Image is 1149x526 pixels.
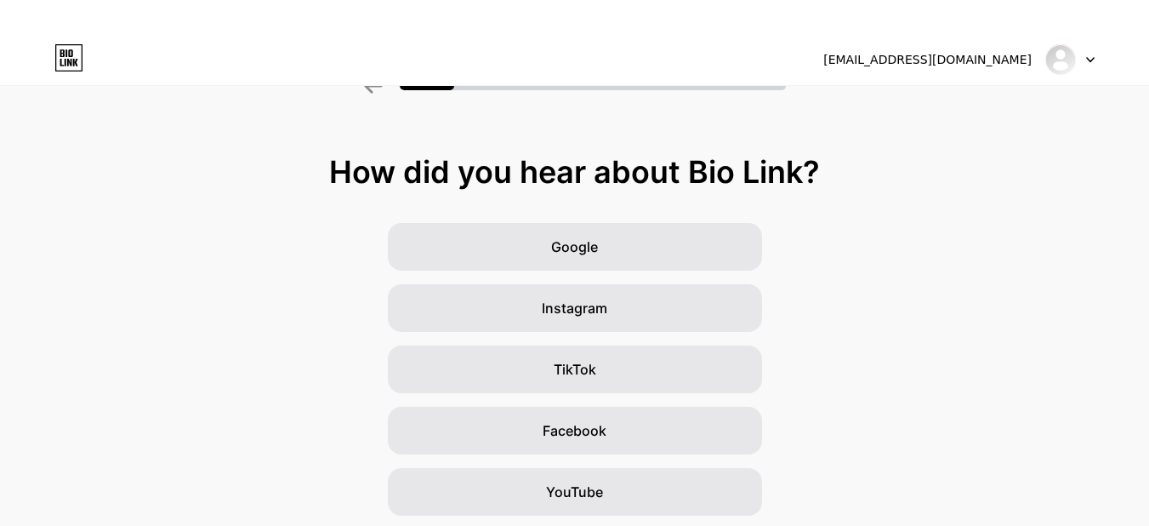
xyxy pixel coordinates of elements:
[554,359,596,380] span: TikTok
[543,420,606,441] span: Facebook
[9,155,1140,189] div: How did you hear about Bio Link?
[823,51,1032,69] div: [EMAIL_ADDRESS][DOMAIN_NAME]
[546,482,603,502] span: YouTube
[551,237,598,257] span: Google
[1044,43,1077,76] img: hyprov
[542,298,607,318] span: Instagram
